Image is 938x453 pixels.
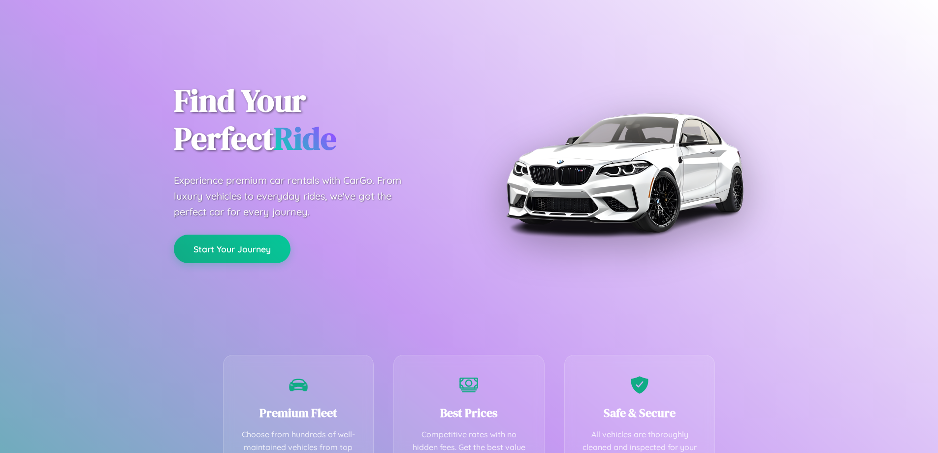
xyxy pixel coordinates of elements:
[238,405,359,421] h3: Premium Fleet
[174,82,454,158] h1: Find Your Perfect
[409,405,529,421] h3: Best Prices
[580,405,700,421] h3: Safe & Secure
[501,49,747,296] img: Premium BMW car rental vehicle
[174,173,420,220] p: Experience premium car rentals with CarGo. From luxury vehicles to everyday rides, we've got the ...
[274,117,336,160] span: Ride
[174,235,291,263] button: Start Your Journey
